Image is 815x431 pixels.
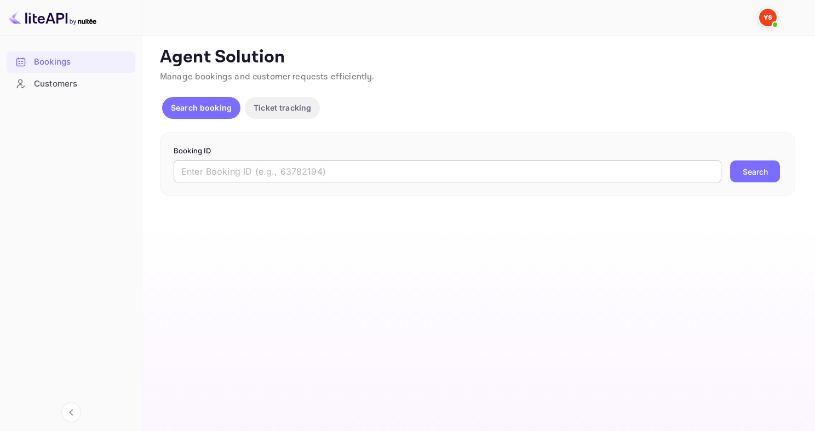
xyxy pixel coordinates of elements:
[7,51,135,72] a: Bookings
[7,51,135,73] div: Bookings
[61,403,81,422] button: Collapse navigation
[160,71,375,83] span: Manage bookings and customer requests efficiently.
[34,56,130,68] div: Bookings
[174,160,721,182] input: Enter Booking ID (e.g., 63782194)
[34,78,130,90] div: Customers
[7,73,135,94] a: Customers
[160,47,795,68] p: Agent Solution
[254,102,311,113] p: Ticket tracking
[759,9,777,26] img: Yandex Support
[174,146,782,157] p: Booking ID
[730,160,780,182] button: Search
[171,102,232,113] p: Search booking
[9,9,96,26] img: LiteAPI logo
[7,73,135,95] div: Customers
